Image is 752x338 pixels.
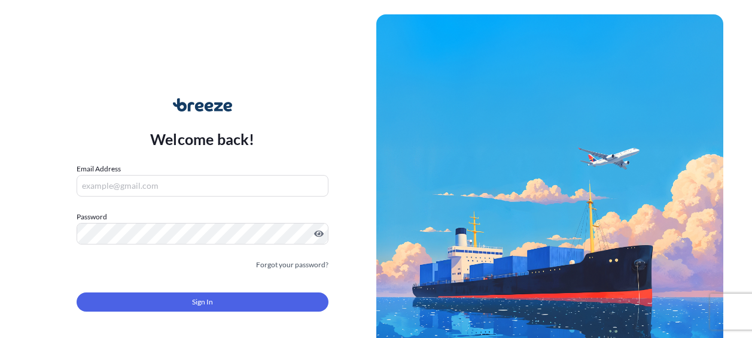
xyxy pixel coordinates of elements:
button: Sign In [77,292,328,312]
p: Welcome back! [150,129,255,149]
a: Forgot your password? [256,259,328,271]
label: Email Address [77,163,121,175]
button: Show password [314,229,324,239]
input: example@gmail.com [77,175,328,197]
label: Password [77,211,328,223]
span: Sign In [192,296,213,308]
